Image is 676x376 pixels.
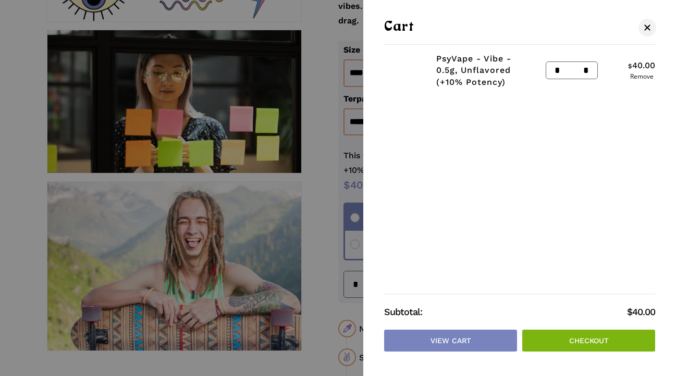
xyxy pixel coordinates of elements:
bdi: 40.00 [627,306,655,317]
a: Remove PsyVape - Vibe - 0.5g, Unflavored (+10% Potency) from cart [628,73,655,80]
img: Psy Guys mushroom vape package with colorful icons [384,51,423,90]
a: Checkout [522,330,655,352]
a: PsyVape - Vibe - 0.5g, Unflavored (+10% Potency) [436,54,511,87]
span: $ [627,306,632,317]
a: View cart [384,330,517,352]
span: $ [628,62,632,70]
span: Cart [384,21,414,34]
strong: Subtotal: [384,305,627,319]
input: Product quantity [563,62,581,79]
bdi: 40.00 [628,60,655,70]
